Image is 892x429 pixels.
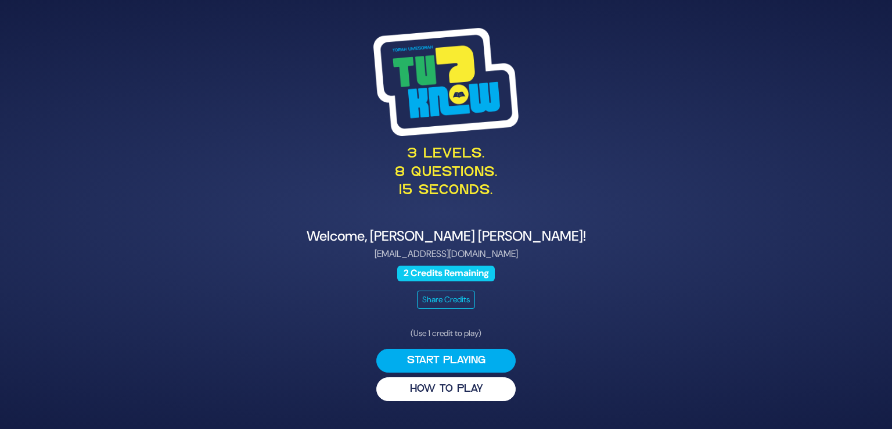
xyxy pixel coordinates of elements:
[163,247,729,261] p: [EMAIL_ADDRESS][DOMAIN_NAME]
[163,228,729,245] h4: Welcome, [PERSON_NAME] [PERSON_NAME]!
[376,327,516,339] p: (Use 1 credit to play)
[163,145,729,200] p: 3 levels. 8 questions. 15 seconds.
[417,291,475,309] button: Share Credits
[373,28,519,136] img: Tournament Logo
[397,266,495,281] span: 2 Credits Remaining
[376,377,516,401] button: HOW TO PLAY
[376,349,516,373] button: Start Playing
